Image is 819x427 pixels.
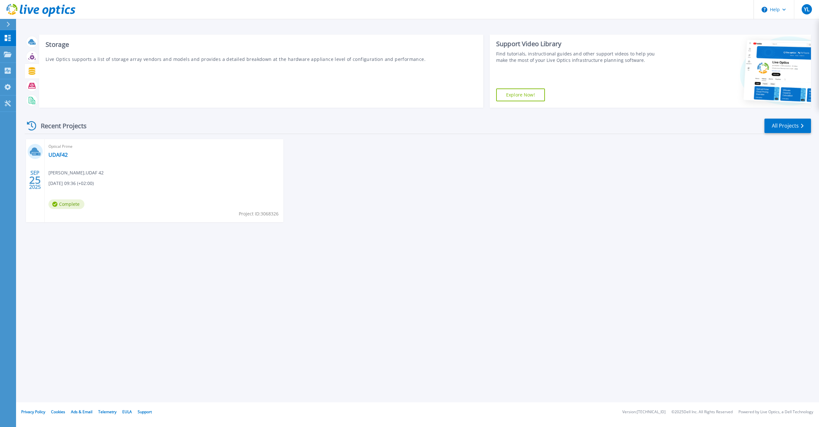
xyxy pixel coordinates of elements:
span: [PERSON_NAME] , UDAF 42 [48,169,104,176]
a: Ads & Email [71,409,92,414]
a: Privacy Policy [21,409,45,414]
span: Complete [48,199,84,209]
li: Version: [TECHNICAL_ID] [622,410,666,414]
h3: Storage [46,41,477,48]
a: UDAF42 [48,152,68,158]
p: Live Optics supports a list of storage array vendors and models and provides a detailed breakdown... [46,56,477,63]
span: Project ID: 3068326 [239,210,279,217]
div: Recent Projects [25,118,95,134]
span: [DATE] 09:36 (+02:00) [48,180,94,187]
li: Powered by Live Optics, a Dell Technology [738,410,813,414]
span: 25 [29,177,41,183]
a: All Projects [764,119,811,133]
a: Cookies [51,409,65,414]
span: YL [804,7,809,12]
div: Find tutorials, instructional guides and other support videos to help you make the most of your L... [496,51,662,63]
a: Telemetry [98,409,116,414]
div: SEP 2025 [29,168,41,192]
span: Optical Prime [48,143,280,150]
a: Support [138,409,152,414]
a: Explore Now! [496,88,545,101]
div: Support Video Library [496,40,662,48]
li: © 2025 Dell Inc. All Rights Reserved [671,410,733,414]
a: EULA [122,409,132,414]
